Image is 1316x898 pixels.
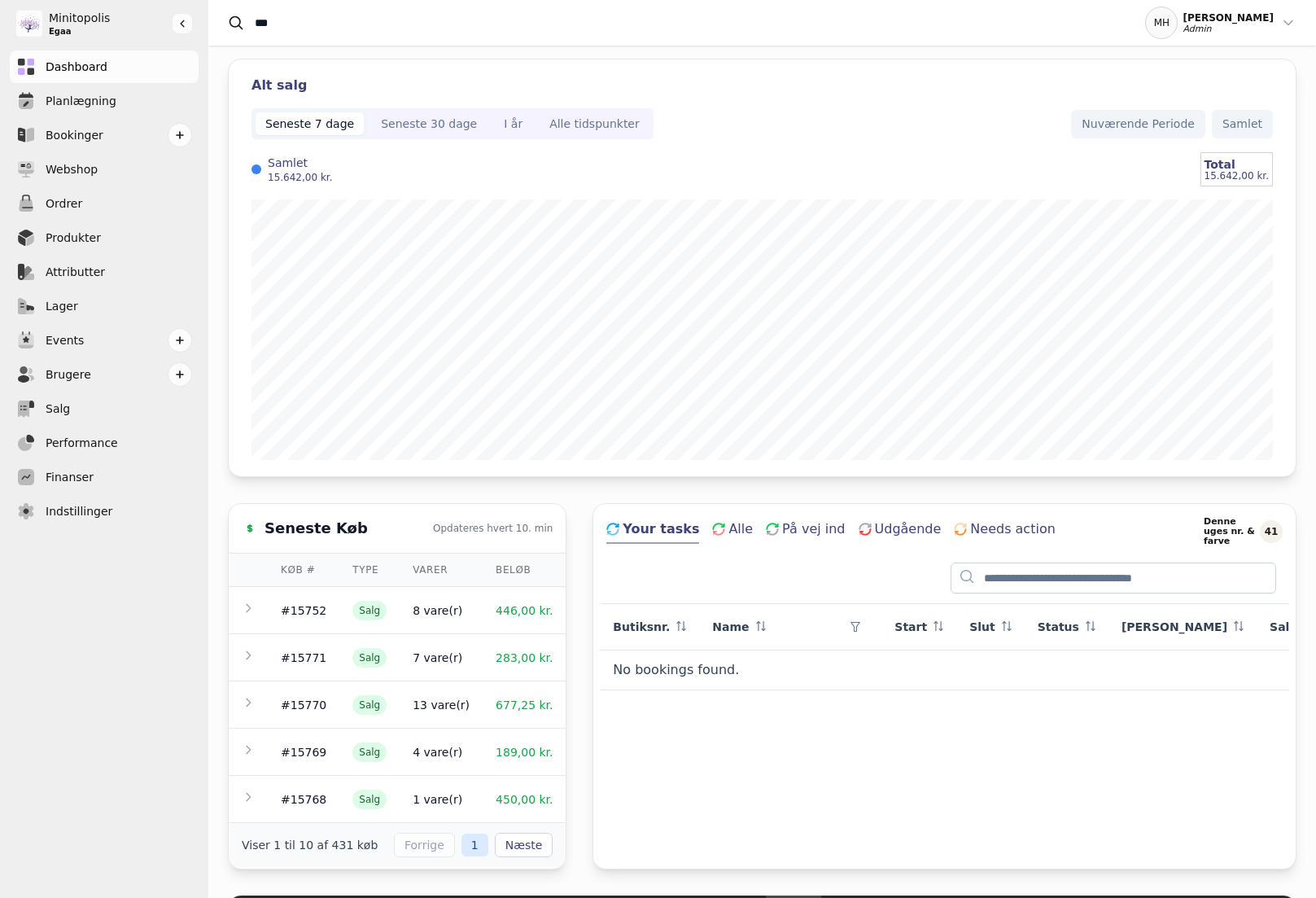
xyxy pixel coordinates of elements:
[413,791,470,808] div: 1 vare(r)
[46,503,112,520] span: Indstillinger
[10,461,199,493] a: Finanser
[1222,116,1262,133] span: Samlet
[1145,7,1178,39] div: MH
[10,119,199,151] a: Bookinger
[265,116,354,132] div: Seneste 7 dage
[46,195,82,212] span: Ordrer
[339,554,400,587] th: Type
[859,519,942,544] button: Udgående
[46,93,116,110] span: Planlægning
[242,837,378,853] div: Viser 1 til 10 af 431 køb
[10,221,199,254] a: Produkter
[46,469,94,486] span: Finanser
[10,427,199,459] a: Performance
[504,116,522,132] div: I år
[46,401,70,418] span: Salg
[413,744,470,760] div: 4 vare(r)
[46,435,118,452] span: Performance
[268,155,332,171] label: Samlet
[268,171,332,184] div: 15.642,00 kr.
[281,650,326,666] div: #15771
[1145,7,1296,39] button: MH[PERSON_NAME]Admin
[413,697,470,713] div: 13 vare(r)
[413,650,470,666] div: 7 vare(r)
[894,619,927,635] span: Start
[606,519,699,544] button: Your tasks
[483,554,566,587] th: Beløb
[433,522,553,535] div: Opdateres hvert 10. min
[1121,619,1227,635] span: [PERSON_NAME]
[1071,110,1205,138] button: Nuværende Periode
[496,699,553,712] span: 677,25 kr.
[969,619,995,635] span: Slut
[46,332,84,349] span: Events
[875,519,942,539] span: Udgående
[970,519,1055,539] span: Needs action
[1205,169,1269,182] div: 15.642,00 kr.
[413,602,470,619] div: 8 vare(r)
[10,392,199,425] a: Salg
[368,108,491,139] button: Seneste 30 dage
[46,298,78,315] span: Lager
[281,602,326,619] div: #15752
[536,108,654,139] button: Alle tidspunkter
[173,14,192,33] button: Gør sidebaren større eller mindre
[10,358,199,391] a: Brugere
[712,519,753,544] button: Alle
[281,697,326,713] div: #15770
[400,554,483,587] th: Varer
[251,76,1273,95] div: Alt salg
[1038,619,1079,635] span: Status
[352,742,387,762] span: Salg
[623,519,699,539] span: Your tasks
[46,230,101,247] span: Produkter
[265,517,368,540] h3: Seneste Køb
[352,695,387,715] span: Salg
[352,648,387,668] span: Salg
[496,793,553,806] span: 450,00 kr.
[352,601,387,620] span: Salg
[268,554,339,587] th: Køb #
[46,366,91,383] span: Brugere
[281,744,326,760] div: #15769
[10,495,199,528] a: Indstillinger
[46,161,98,178] span: Webshop
[352,790,387,809] span: Salg
[10,153,199,186] a: Webshop
[10,290,199,322] a: Lager
[281,791,326,808] div: #15768
[1212,110,1273,138] button: Samlet
[1205,156,1269,173] div: Total
[10,256,199,288] a: Attributter
[1183,11,1274,24] div: [PERSON_NAME]
[394,833,455,857] button: Forrige
[10,85,199,117] a: Planlægning
[46,59,107,76] span: Dashboard
[613,619,670,635] span: Butiksnr.
[1204,517,1257,546] span: Denne uges nr. & farve
[46,127,103,144] span: Bookinger
[782,519,845,539] span: På vej ind
[251,108,368,139] button: Seneste 7 dage
[10,324,199,357] a: Events
[496,651,553,664] span: 283,00 kr.
[712,619,749,635] span: Name
[1082,116,1195,133] span: Nuværende Periode
[1270,619,1297,635] span: Salg
[491,108,536,139] button: I år
[46,264,105,281] span: Attributter
[954,519,1055,544] button: Needs action
[496,604,553,617] span: 446,00 kr.
[1183,24,1274,34] div: Admin
[496,746,553,759] span: 189,00 kr.
[1260,520,1283,543] div: 41
[461,834,488,856] span: 1
[549,116,640,132] div: Alle tidspunkter
[381,116,477,132] div: Seneste 30 dage
[10,50,199,83] a: Dashboard
[10,187,199,220] a: Ordrer
[766,519,845,544] button: På vej ind
[728,519,753,539] span: Alle
[495,833,553,857] button: Næste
